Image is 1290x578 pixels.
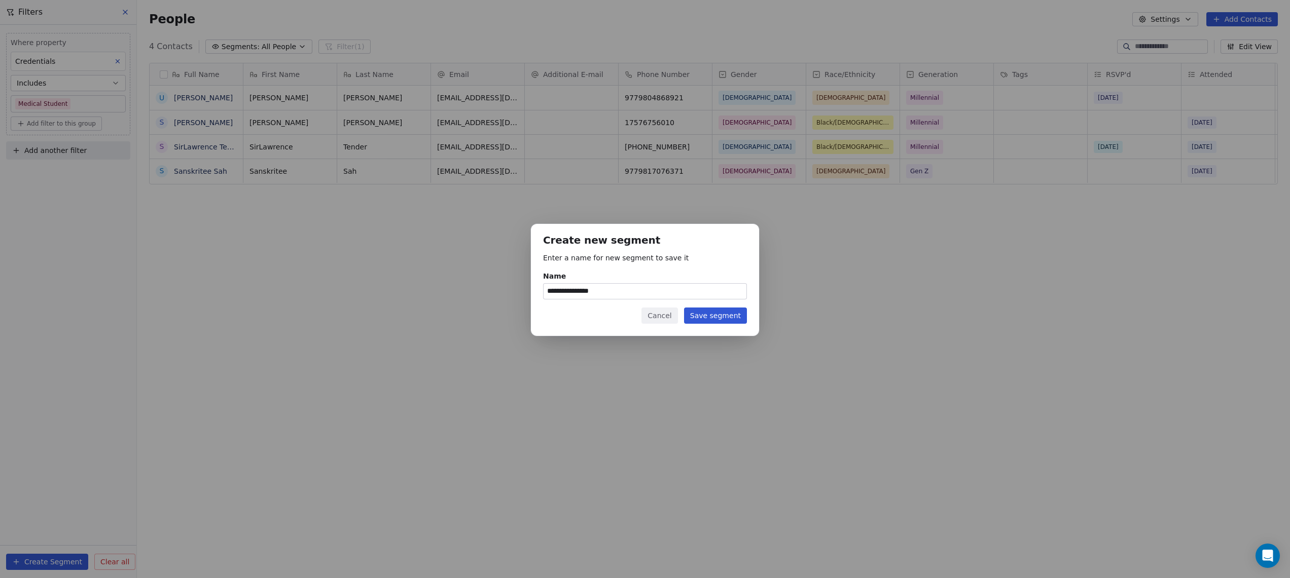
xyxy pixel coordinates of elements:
button: Cancel [641,307,677,324]
p: Enter a name for new segment to save it [543,253,747,263]
input: Name [544,284,746,299]
div: Name [543,271,747,281]
button: Save segment [684,307,747,324]
h1: Create new segment [543,236,747,247]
